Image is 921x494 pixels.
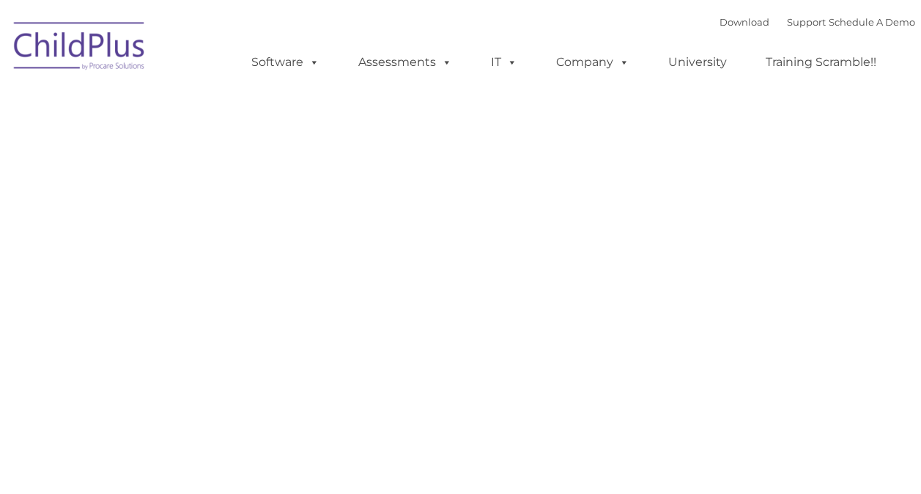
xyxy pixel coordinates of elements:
a: Software [237,48,334,77]
a: Download [720,16,769,28]
a: Schedule A Demo [829,16,915,28]
a: Company [541,48,644,77]
a: Training Scramble!! [751,48,891,77]
img: ChildPlus by Procare Solutions [7,12,153,85]
a: IT [476,48,532,77]
a: Support [787,16,826,28]
font: | [720,16,915,28]
a: Assessments [344,48,467,77]
a: University [654,48,741,77]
